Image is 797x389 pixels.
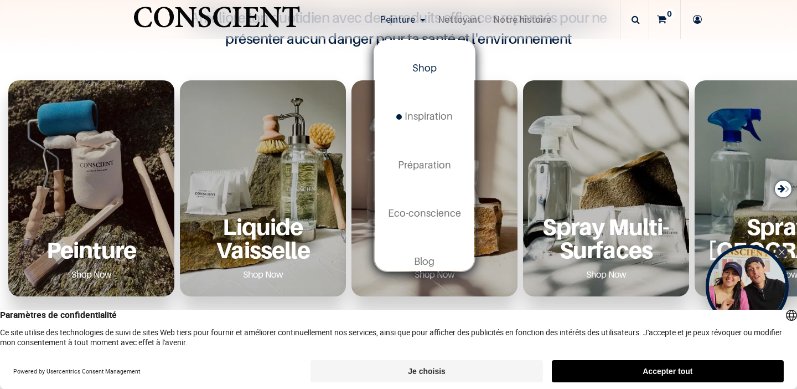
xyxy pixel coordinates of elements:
[412,62,437,74] span: Shop
[438,13,481,25] span: Nettoyant
[706,245,789,328] div: Open Tolstoy
[664,8,675,19] sup: 0
[351,80,517,296] div: 3 / 6
[706,245,789,328] div: Open Tolstoy widget
[775,181,791,197] div: Next slide
[414,255,434,267] span: Blog
[365,215,504,261] a: Spray Cuisine
[523,80,689,296] div: 4 / 6
[230,265,297,283] a: Shop Now
[396,110,453,122] span: Inspiration
[180,80,346,296] div: 2 / 6
[706,245,789,328] div: Tolstoy bubble widget
[401,265,468,283] a: Shop Now
[573,265,640,283] a: Shop Now
[775,246,788,258] div: Close Tolstoy widget
[193,215,333,261] a: Liquide Vaisselle
[22,238,161,261] a: Peinture
[536,215,676,261] a: Spray Multi-Surfaces
[493,13,551,25] span: Notre histoire
[398,159,451,171] span: Préparation
[388,207,461,219] span: Eco-conscience
[8,80,174,296] div: 1 / 6
[380,13,415,25] span: Peinture
[58,265,125,283] a: Shop Now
